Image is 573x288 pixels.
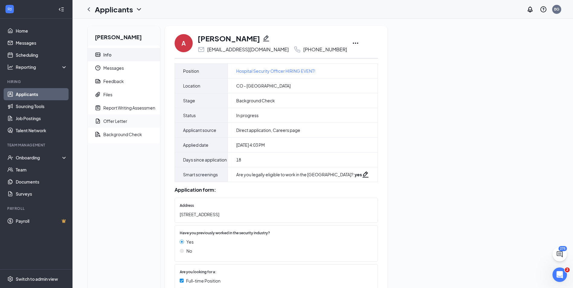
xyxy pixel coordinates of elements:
a: Applicants [16,88,67,100]
a: Hospital Security Officer HIRING EVENT! [236,68,315,74]
a: ContactCardInfo [88,48,160,61]
span: Have you previously worked in the security industry? [180,230,270,236]
div: BG [554,7,559,12]
div: Info [103,52,111,58]
svg: WorkstreamLogo [7,6,13,12]
span: Direct application, Careers page [236,127,300,133]
h1: Applicants [95,4,133,14]
svg: QuestionInfo [540,6,547,13]
div: Onboarding [16,155,62,161]
svg: NoteActive [95,105,101,111]
div: Background Check [103,131,142,137]
a: Scheduling [16,49,67,61]
svg: ChevronLeft [85,6,92,13]
iframe: Intercom live chat [552,267,567,282]
a: DocumentSearchBackground Check [88,128,160,141]
a: Sourcing Tools [16,100,67,112]
span: Status [183,112,196,119]
svg: ContactCard [95,52,101,58]
span: Yes [186,238,194,245]
span: [STREET_ADDRESS] [180,211,367,218]
a: ClockMessages [88,61,160,75]
div: [EMAIL_ADDRESS][DOMAIN_NAME] [207,46,289,53]
svg: Clock [95,65,101,71]
span: In progress [236,112,259,118]
svg: Email [198,46,205,53]
span: Stage [183,97,195,104]
span: Applicant source [183,126,216,134]
span: Smart screenings [183,171,218,178]
a: Home [16,25,67,37]
span: Position [183,67,199,75]
div: A [182,39,186,47]
span: Are you looking for a: [180,269,216,275]
svg: ChevronDown [135,6,143,13]
a: Messages [16,37,67,49]
a: PayrollCrown [16,215,67,227]
div: Application form: [175,187,378,193]
div: Hiring [7,79,66,84]
div: Are you legally eligible to work in the [GEOGRAPHIC_DATA]? : [236,171,362,178]
svg: Collapse [58,6,64,12]
span: Background Check [236,98,275,104]
div: [PHONE_NUMBER] [303,46,347,53]
div: 275 [559,246,567,251]
svg: ChatActive [556,251,563,258]
svg: Settings [7,276,13,282]
div: Switch to admin view [16,276,58,282]
span: 18 [236,157,241,163]
svg: Analysis [7,64,13,70]
svg: Ellipses [352,40,359,47]
span: Messages [103,61,155,75]
a: PaperclipFiles [88,88,160,101]
a: ReportFeedback [88,75,160,88]
svg: DocumentSearch [95,131,101,137]
svg: Notifications [526,6,534,13]
a: Documents [16,176,67,188]
h2: [PERSON_NAME] [88,26,160,46]
strong: yes [355,172,362,177]
div: Team Management [7,142,66,148]
span: 2 [565,267,570,272]
div: Reporting [16,64,68,70]
div: Files [103,91,112,98]
a: DocumentApproveOffer Letter [88,114,160,128]
div: Report Writing Assessment [103,105,157,111]
div: Payroll [7,206,66,211]
svg: Paperclip [95,91,101,98]
div: Feedback [103,78,124,84]
div: Offer Letter [103,118,127,124]
svg: Pencil [362,171,369,178]
button: ChatActive [552,247,567,261]
svg: Pencil [262,35,270,42]
a: Team [16,164,67,176]
a: NoteActiveReport Writing Assessment [88,101,160,114]
span: Full-time Position [186,277,221,284]
svg: UserCheck [7,155,13,161]
svg: Report [95,78,101,84]
span: Applied date [183,141,208,149]
span: Days since application [183,156,227,163]
span: Address [180,203,194,209]
span: Location [183,82,200,89]
svg: DocumentApprove [95,118,101,124]
span: CO - [GEOGRAPHIC_DATA] [236,83,291,89]
svg: Phone [294,46,301,53]
a: Job Postings [16,112,67,124]
span: [DATE] 4:03 PM [236,142,265,148]
a: Talent Network [16,124,67,136]
span: No [186,248,192,254]
h1: [PERSON_NAME] [198,33,260,43]
a: Surveys [16,188,67,200]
